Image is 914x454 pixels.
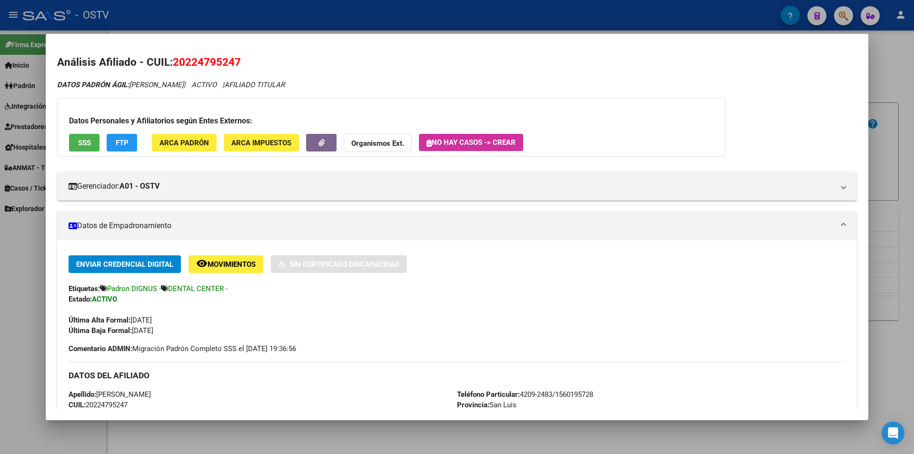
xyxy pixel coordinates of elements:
[69,390,151,399] span: [PERSON_NAME]
[69,390,96,399] strong: Apellido:
[173,56,241,68] span: 20224795247
[57,81,285,89] i: | ACTIVO |
[457,401,489,409] strong: Provincia:
[69,220,834,232] mat-panel-title: Datos de Empadronamiento
[289,260,399,269] span: Sin Certificado Discapacidad
[271,255,407,273] button: Sin Certificado Discapacidad
[69,401,86,409] strong: CUIL:
[57,172,857,201] mat-expansion-panel-header: Gerenciador:A01 - OSTV
[69,181,834,192] mat-panel-title: Gerenciador:
[224,134,299,151] button: ARCA Impuestos
[57,54,857,71] h2: Análisis Afiliado - CUIL:
[457,390,593,399] span: 4209-2483/1560195728
[419,134,523,151] button: No hay casos -> Crear
[78,139,91,147] span: SSS
[196,258,208,269] mat-icon: remove_red_eye
[189,255,263,273] button: Movimientos
[69,326,132,335] strong: Última Baja Formal:
[69,134,99,151] button: SSS
[69,370,845,381] h3: DATOS DEL AFILIADO
[168,284,228,293] span: DENTAL CENTER -
[457,390,520,399] strong: Teléfono Particular:
[457,401,517,409] span: San Luis
[69,295,92,303] strong: Estado:
[119,181,159,192] strong: A01 - OSTV
[116,139,129,147] span: FTP
[882,422,904,444] div: Open Intercom Messenger
[69,401,128,409] span: 20224795247
[69,316,152,324] span: [DATE]
[344,134,412,151] button: Organismos Ext.
[57,81,129,89] strong: DATOS PADRÓN ÁGIL:
[57,81,184,89] span: [PERSON_NAME]
[152,134,217,151] button: ARCA Padrón
[57,212,857,240] mat-expansion-panel-header: Datos de Empadronamiento
[92,295,117,303] strong: ACTIVO
[107,134,137,151] button: FTP
[351,139,404,148] strong: Organismos Ext.
[159,139,209,147] span: ARCA Padrón
[427,138,516,147] span: No hay casos -> Crear
[69,284,100,293] strong: Etiquetas:
[231,139,291,147] span: ARCA Impuestos
[208,260,256,269] span: Movimientos
[69,316,130,324] strong: Última Alta Formal:
[107,284,161,293] span: Padron DIGNUS -
[224,81,285,89] span: AFILIADO TITULAR
[69,255,181,273] button: Enviar Credencial Digital
[69,326,153,335] span: [DATE]
[69,115,714,127] h3: Datos Personales y Afiliatorios según Entes Externos:
[76,260,173,269] span: Enviar Credencial Digital
[69,344,132,353] strong: Comentario ADMIN:
[69,343,296,354] span: Migración Padrón Completo SSS el [DATE] 19:36:56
